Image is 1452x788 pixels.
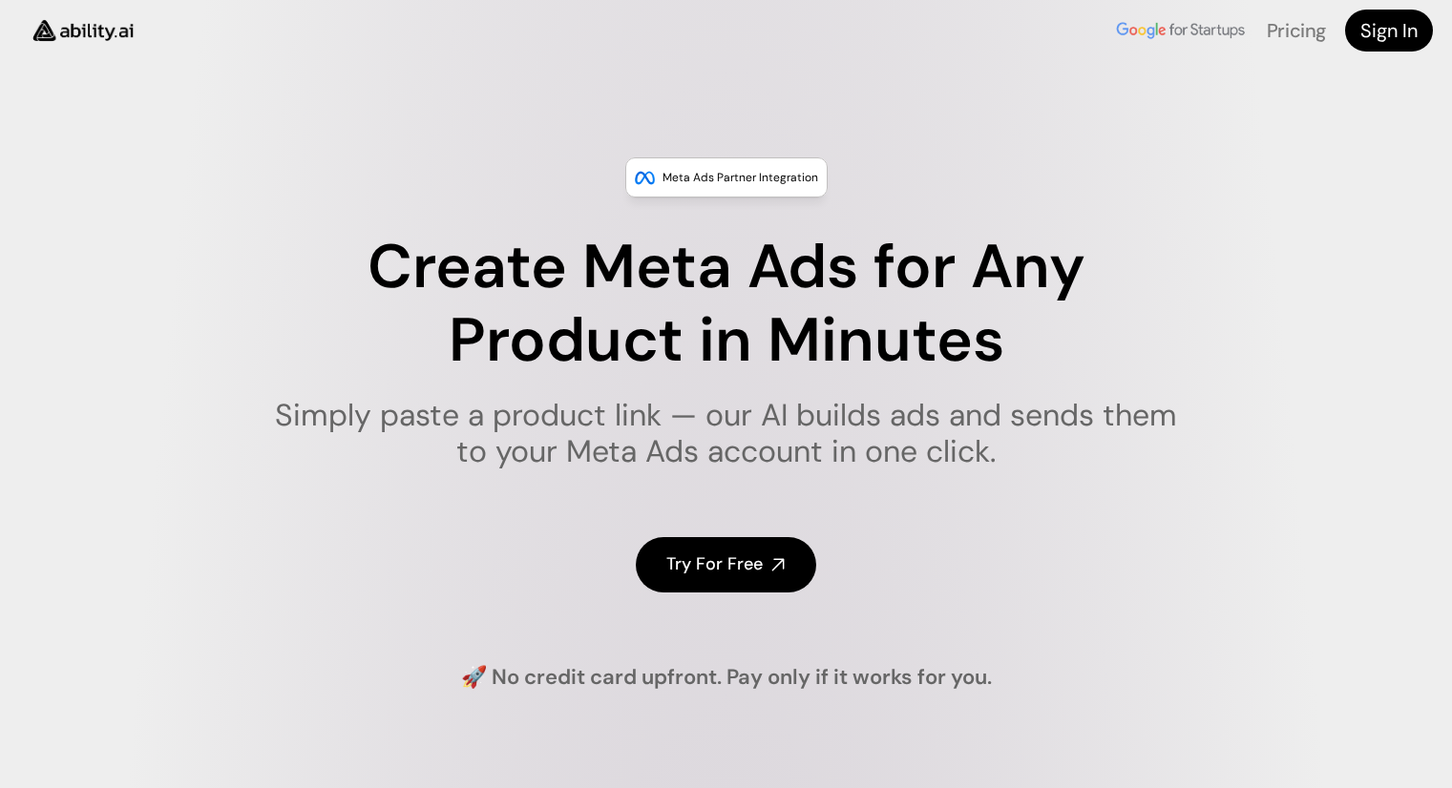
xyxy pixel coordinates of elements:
[663,168,818,187] p: Meta Ads Partner Integration
[461,663,992,693] h4: 🚀 No credit card upfront. Pay only if it works for you.
[1360,17,1418,44] h4: Sign In
[263,397,1189,470] h1: Simply paste a product link — our AI builds ads and sends them to your Meta Ads account in one cl...
[636,537,816,591] a: Try For Free
[263,231,1189,378] h1: Create Meta Ads for Any Product in Minutes
[1267,18,1326,43] a: Pricing
[666,552,763,576] h4: Try For Free
[1345,10,1433,52] a: Sign In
